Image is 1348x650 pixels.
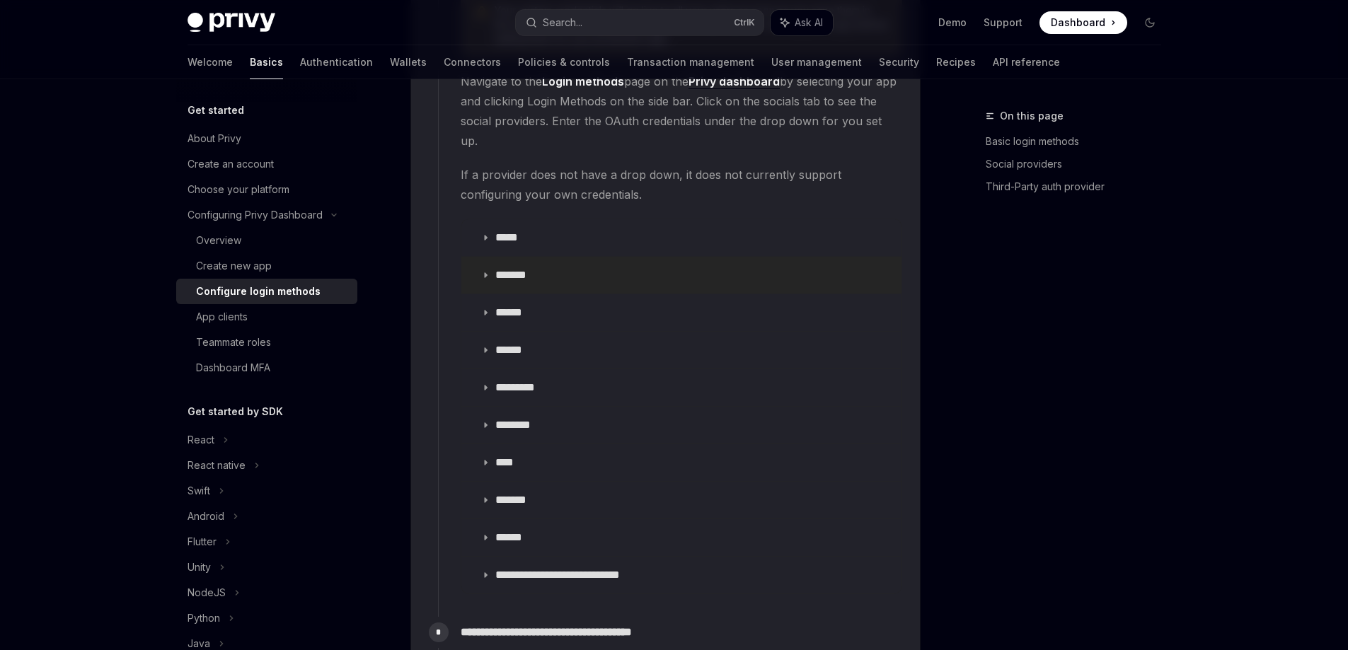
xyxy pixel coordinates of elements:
div: Dashboard MFA [196,359,270,376]
h5: Get started by SDK [188,403,283,420]
span: If a provider does not have a drop down, it does not currently support configuring your own crede... [461,165,902,204]
a: App clients [176,304,357,330]
div: Choose your platform [188,181,289,198]
a: Basic login methods [986,130,1173,153]
a: Policies & controls [518,45,610,79]
div: Flutter [188,533,217,550]
div: Overview [196,232,241,249]
a: Dashboard [1039,11,1127,34]
div: React native [188,457,246,474]
div: Configuring Privy Dashboard [188,207,323,224]
button: Search...CtrlK [516,10,764,35]
a: Third-Party auth provider [986,175,1173,198]
div: Python [188,610,220,627]
span: Ask AI [795,16,823,30]
div: About Privy [188,130,241,147]
a: Choose your platform [176,177,357,202]
a: Overview [176,228,357,253]
img: dark logo [188,13,275,33]
span: Navigate to the page on the by selecting your app and clicking Login Methods on the side bar. Cli... [461,71,902,151]
div: Create new app [196,257,272,274]
a: API reference [993,45,1060,79]
a: Transaction management [627,45,754,79]
a: Connectors [444,45,501,79]
div: Android [188,508,224,525]
a: About Privy [176,126,357,151]
a: Create an account [176,151,357,177]
span: Ctrl K [734,17,755,28]
a: Privy dashboard [689,74,780,89]
div: Search... [543,14,582,31]
a: Dashboard MFA [176,355,357,381]
a: Security [879,45,919,79]
a: Wallets [390,45,427,79]
div: Unity [188,559,211,576]
button: Toggle dark mode [1139,11,1161,34]
div: Teammate roles [196,334,271,351]
a: User management [771,45,862,79]
a: Basics [250,45,283,79]
a: Create new app [176,253,357,279]
a: Demo [938,16,967,30]
a: Social providers [986,153,1173,175]
div: Configure login methods [196,283,321,300]
a: Welcome [188,45,233,79]
a: Configure login methods [176,279,357,304]
button: Ask AI [771,10,833,35]
strong: Login methods [542,74,624,88]
h5: Get started [188,102,244,119]
div: App clients [196,308,248,325]
div: React [188,431,214,448]
span: Dashboard [1051,16,1105,30]
a: Support [984,16,1022,30]
div: Swift [188,482,210,499]
div: NodeJS [188,584,226,601]
a: Recipes [936,45,976,79]
span: On this page [1000,108,1064,124]
a: Teammate roles [176,330,357,355]
div: Create an account [188,156,274,173]
a: Authentication [300,45,373,79]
